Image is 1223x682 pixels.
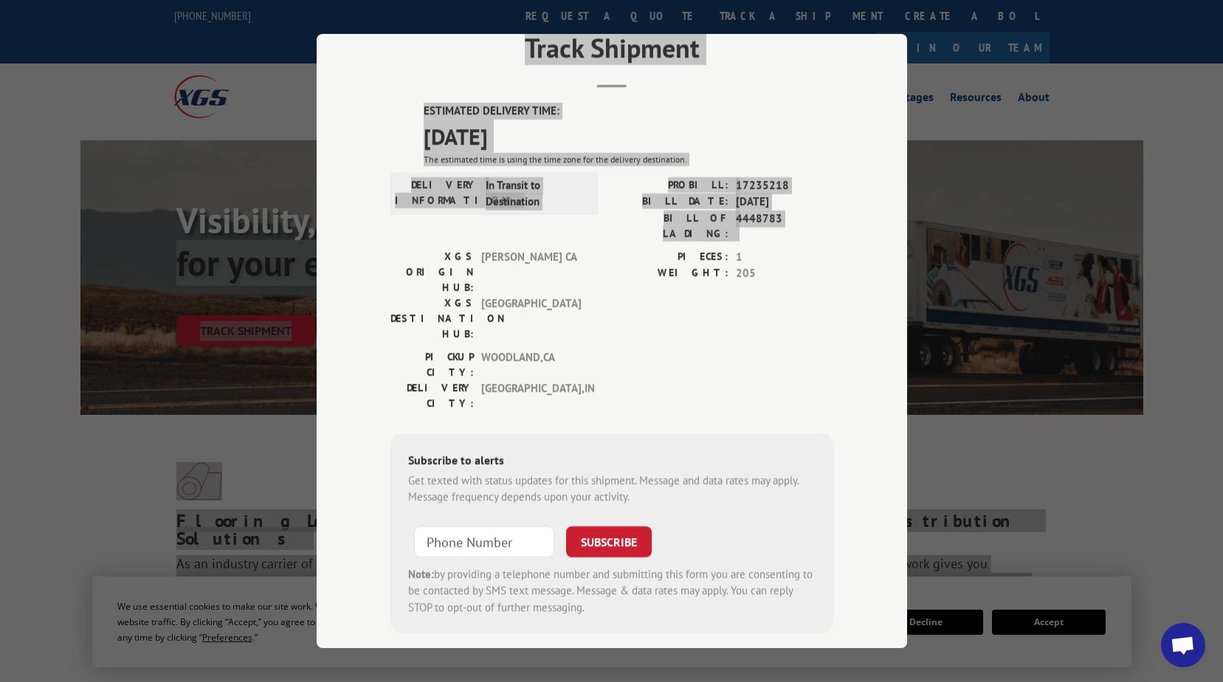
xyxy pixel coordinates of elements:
[424,103,833,120] label: ESTIMATED DELIVERY TIME:
[390,38,833,66] h2: Track Shipment
[736,210,833,241] span: 4448783
[408,566,816,616] div: by providing a telephone number and submitting this form you are consenting to be contacted by SM...
[486,177,585,210] span: In Transit to Destination
[414,526,554,557] input: Phone Number
[395,177,478,210] label: DELIVERY INFORMATION:
[390,349,474,380] label: PICKUP CITY:
[566,526,652,557] button: SUBSCRIBE
[481,249,581,295] span: [PERSON_NAME] CA
[481,295,581,342] span: [GEOGRAPHIC_DATA]
[481,349,581,380] span: WOODLAND , CA
[736,249,833,266] span: 1
[390,249,474,295] label: XGS ORIGIN HUB:
[612,265,728,282] label: WEIGHT:
[612,177,728,194] label: PROBILL:
[736,265,833,282] span: 205
[390,295,474,342] label: XGS DESTINATION HUB:
[612,249,728,266] label: PIECES:
[390,380,474,411] label: DELIVERY CITY:
[481,380,581,411] span: [GEOGRAPHIC_DATA] , IN
[408,472,816,506] div: Get texted with status updates for this shipment. Message and data rates may apply. Message frequ...
[408,451,816,472] div: Subscribe to alerts
[424,153,833,166] div: The estimated time is using the time zone for the delivery destination.
[424,120,833,153] span: [DATE]
[612,193,728,210] label: BILL DATE:
[408,567,434,581] strong: Note:
[612,210,728,241] label: BILL OF LADING:
[736,193,833,210] span: [DATE]
[736,177,833,194] span: 17235218
[1161,623,1205,667] div: Open chat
